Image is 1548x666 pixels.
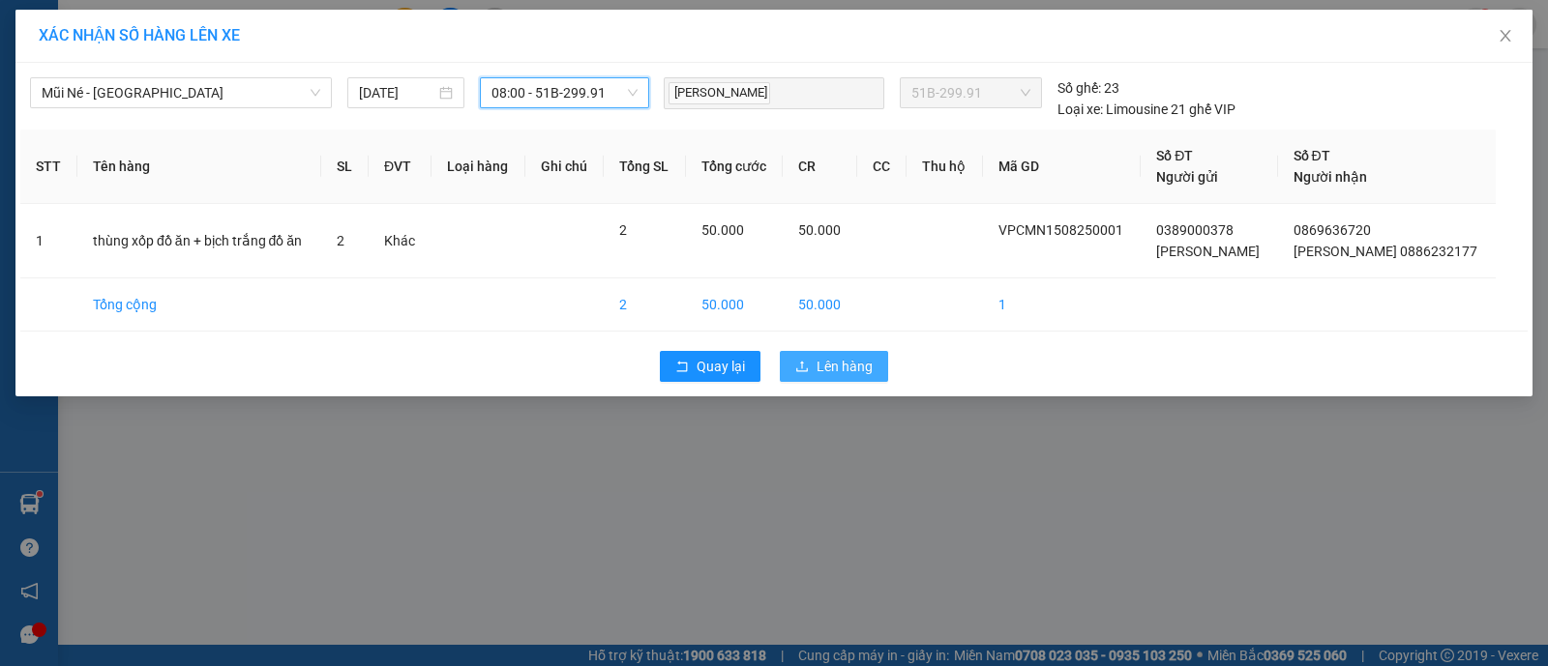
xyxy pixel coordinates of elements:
[1294,244,1477,259] span: [PERSON_NAME] 0886232177
[798,222,841,238] span: 50.000
[20,130,77,204] th: STT
[998,222,1123,238] span: VPCMN1508250001
[686,278,784,332] td: 50.000
[10,10,77,77] img: logo.jpg
[10,104,134,126] li: VP VP chợ Mũi Né
[701,222,744,238] span: 50.000
[1156,148,1193,163] span: Số ĐT
[1478,10,1533,64] button: Close
[604,278,685,332] td: 2
[669,82,770,104] span: [PERSON_NAME]
[795,360,809,375] span: upload
[907,130,982,204] th: Thu hộ
[20,204,77,278] td: 1
[1057,99,1103,120] span: Loại xe:
[77,278,321,332] td: Tổng cộng
[10,130,23,143] span: environment
[619,222,627,238] span: 2
[817,356,873,377] span: Lên hàng
[780,351,888,382] button: uploadLên hàng
[1498,28,1513,43] span: close
[77,204,321,278] td: thùng xốp đồ ăn + bịch trắng đồ ăn
[77,130,321,204] th: Tên hàng
[686,130,784,204] th: Tổng cước
[1156,169,1218,185] span: Người gửi
[1057,77,1119,99] div: 23
[369,130,432,204] th: ĐVT
[1294,169,1367,185] span: Người nhận
[525,130,604,204] th: Ghi chú
[1057,99,1235,120] div: Limousine 21 ghế VIP
[675,360,689,375] span: rollback
[911,78,1030,107] span: 51B-299.91
[1294,222,1371,238] span: 0869636720
[857,130,907,204] th: CC
[604,130,685,204] th: Tổng SL
[321,130,369,204] th: SL
[369,204,432,278] td: Khác
[1057,77,1101,99] span: Số ghế:
[983,278,1142,332] td: 1
[783,278,857,332] td: 50.000
[491,78,638,107] span: 08:00 - 51B-299.91
[432,130,525,204] th: Loại hàng
[134,104,257,168] li: VP VP [PERSON_NAME] Lão
[337,233,344,248] span: 2
[660,351,760,382] button: rollbackQuay lại
[42,78,320,107] span: Mũi Né - Sài Gòn
[1294,148,1330,163] span: Số ĐT
[1156,244,1260,259] span: [PERSON_NAME]
[783,130,857,204] th: CR
[10,10,281,82] li: Nam Hải Limousine
[359,82,435,103] input: 15/08/2025
[697,356,745,377] span: Quay lại
[983,130,1142,204] th: Mã GD
[1156,222,1234,238] span: 0389000378
[39,26,240,44] span: XÁC NHẬN SỐ HÀNG LÊN XE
